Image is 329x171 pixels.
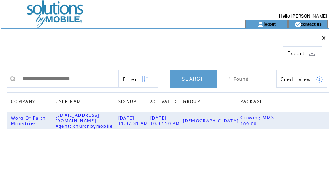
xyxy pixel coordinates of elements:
[123,76,137,83] span: Show filters
[118,97,139,108] span: SIGNUP
[229,76,249,82] span: 1 Found
[119,70,158,88] a: Filter
[301,21,322,26] a: contact us
[281,76,311,83] span: Show Credits View
[183,97,204,108] a: GROUP
[183,97,202,108] span: GROUP
[240,120,260,127] a: 109.00
[240,121,258,127] span: 109.00
[240,97,265,108] span: PACKAGE
[11,99,37,103] a: COMPANY
[11,115,46,126] span: Word Of Faith Ministries
[141,70,148,88] img: filters.png
[170,70,217,88] a: SEARCH
[56,97,86,108] span: USER NAME
[56,112,115,129] span: [EMAIL_ADDRESS][DOMAIN_NAME] Agent: churchbymobile
[11,97,37,108] span: COMPANY
[309,50,316,57] img: download.png
[287,50,305,57] span: Export to csv file
[118,99,139,103] a: SIGNUP
[118,115,151,126] span: [DATE] 11:37:31 AM
[56,99,86,103] a: USER NAME
[279,13,327,19] span: Hello [PERSON_NAME]
[183,118,240,123] span: [DEMOGRAPHIC_DATA]
[258,21,264,28] img: account_icon.gif
[295,21,301,28] img: contact_us_icon.gif
[150,97,181,108] a: ACTIVATED
[316,76,323,83] img: credits.png
[240,115,276,120] span: Growing MMS
[240,97,267,108] a: PACKAGE
[264,21,276,26] a: logout
[276,70,327,88] a: Credit View
[150,115,182,126] span: [DATE] 10:37:50 PM
[283,46,322,58] a: Export
[150,97,179,108] span: ACTIVATED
